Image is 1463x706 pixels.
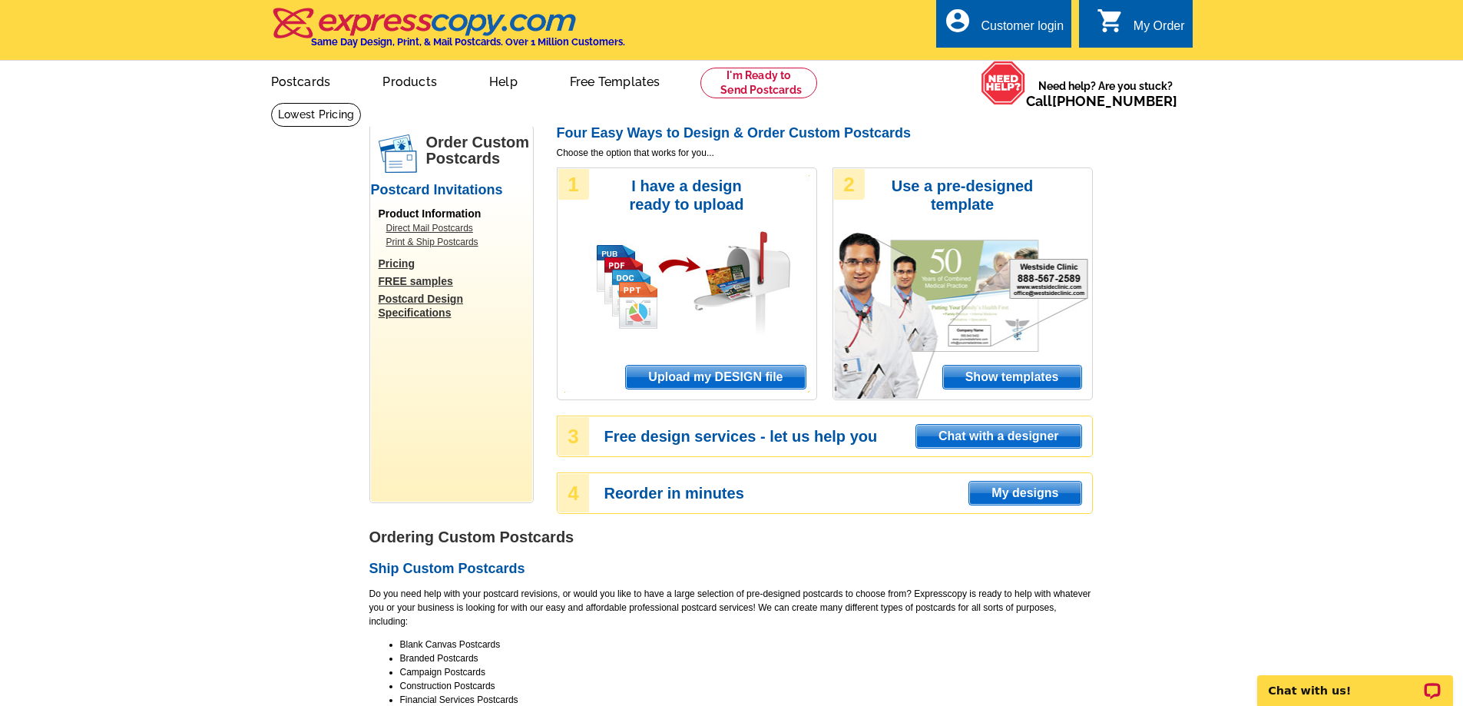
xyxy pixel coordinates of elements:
[1097,7,1124,35] i: shopping_cart
[1052,93,1177,109] a: [PHONE_NUMBER]
[386,221,525,235] a: Direct Mail Postcards
[915,424,1081,449] a: Chat with a designer
[400,665,1093,679] li: Campaign Postcards
[981,19,1064,41] div: Customer login
[884,177,1041,214] h3: Use a pre-designed template
[916,425,1081,448] span: Chat with a designer
[1097,17,1185,36] a: shopping_cart My Order
[271,18,625,48] a: Same Day Design, Print, & Mail Postcards. Over 1 Million Customers.
[379,207,482,220] span: Product Information
[944,7,971,35] i: account_circle
[944,17,1064,36] a: account_circle Customer login
[247,62,356,98] a: Postcards
[379,257,532,270] a: Pricing
[400,651,1093,665] li: Branded Postcards
[1247,658,1463,706] iframe: LiveChat chat widget
[358,62,462,98] a: Products
[942,365,1082,389] a: Show templates
[558,169,589,200] div: 1
[558,474,589,512] div: 4
[400,679,1093,693] li: Construction Postcards
[386,235,525,249] a: Print & Ship Postcards
[379,134,417,173] img: postcards.png
[608,177,766,214] h3: I have a design ready to upload
[426,134,532,167] h1: Order Custom Postcards
[311,36,625,48] h4: Same Day Design, Print, & Mail Postcards. Over 1 Million Customers.
[465,62,542,98] a: Help
[1134,19,1185,41] div: My Order
[626,366,805,389] span: Upload my DESIGN file
[557,125,1093,142] h2: Four Easy Ways to Design & Order Custom Postcards
[834,169,865,200] div: 2
[545,62,685,98] a: Free Templates
[558,417,589,456] div: 3
[379,274,532,288] a: FREE samples
[369,561,1093,578] h2: Ship Custom Postcards
[1026,93,1177,109] span: Call
[969,482,1081,505] span: My designs
[943,366,1081,389] span: Show templates
[604,486,1091,500] h3: Reorder in minutes
[400,638,1093,651] li: Blank Canvas Postcards
[557,146,1093,160] span: Choose the option that works for you...
[369,529,574,545] strong: Ordering Custom Postcards
[604,429,1091,443] h3: Free design services - let us help you
[1026,78,1185,109] span: Need help? Are you stuck?
[369,587,1093,628] p: Do you need help with your postcard revisions, or would you like to have a large selection of pre...
[625,365,806,389] a: Upload my DESIGN file
[981,61,1026,105] img: help
[379,292,532,320] a: Postcard Design Specifications
[968,481,1081,505] a: My designs
[371,182,532,199] h2: Postcard Invitations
